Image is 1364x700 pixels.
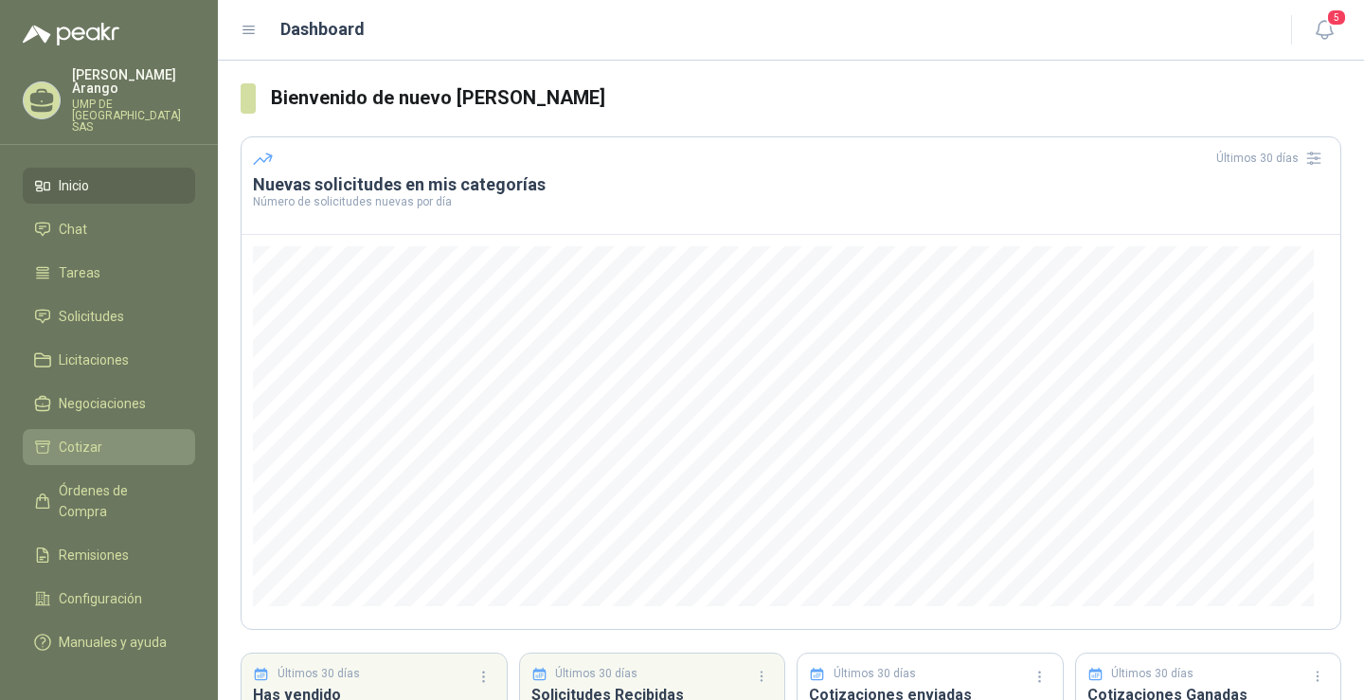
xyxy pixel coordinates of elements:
span: Configuración [59,588,142,609]
p: UMP DE [GEOGRAPHIC_DATA] SAS [72,99,195,133]
span: 5 [1326,9,1347,27]
span: Solicitudes [59,306,124,327]
span: Cotizar [59,437,102,458]
button: 5 [1307,13,1341,47]
span: Tareas [59,262,100,283]
p: Últimos 30 días [555,665,637,683]
a: Configuración [23,581,195,617]
a: Órdenes de Compra [23,473,195,529]
span: Manuales y ayuda [59,632,167,653]
span: Inicio [59,175,89,196]
p: Últimos 30 días [834,665,916,683]
p: [PERSON_NAME] Arango [72,68,195,95]
div: Últimos 30 días [1216,143,1329,173]
h1: Dashboard [280,16,365,43]
h3: Bienvenido de nuevo [PERSON_NAME] [271,83,1341,113]
a: Licitaciones [23,342,195,378]
span: Remisiones [59,545,129,565]
span: Negociaciones [59,393,146,414]
a: Remisiones [23,537,195,573]
p: Número de solicitudes nuevas por día [253,196,1329,207]
span: Licitaciones [59,350,129,370]
img: Logo peakr [23,23,119,45]
a: Cotizar [23,429,195,465]
a: Chat [23,211,195,247]
span: Chat [59,219,87,240]
a: Solicitudes [23,298,195,334]
p: Últimos 30 días [1111,665,1193,683]
span: Órdenes de Compra [59,480,177,522]
p: Últimos 30 días [278,665,360,683]
a: Tareas [23,255,195,291]
a: Negociaciones [23,386,195,422]
h3: Nuevas solicitudes en mis categorías [253,173,1329,196]
a: Inicio [23,168,195,204]
a: Manuales y ayuda [23,624,195,660]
